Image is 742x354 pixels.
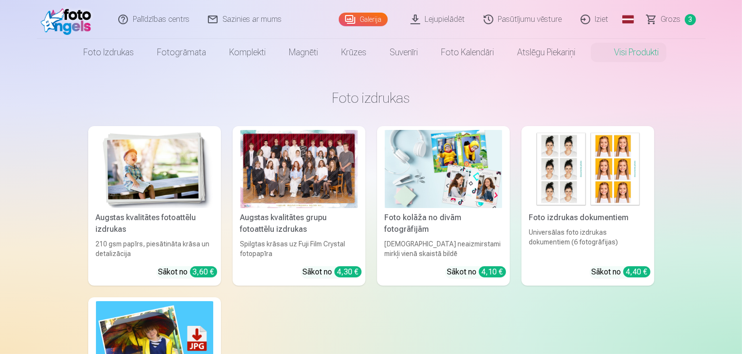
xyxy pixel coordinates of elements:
[381,212,506,235] div: Foto kolāža no divām fotogrāfijām
[233,126,365,286] a: Augstas kvalitātes grupu fotoattēlu izdrukasSpilgtas krāsas uz Fuji Film Crystal fotopapīraSākot ...
[303,266,362,278] div: Sākot no
[92,212,217,235] div: Augstas kvalitātes fotoattēlu izdrukas
[96,89,647,107] h3: Foto izdrukas
[505,39,587,66] a: Atslēgu piekariņi
[661,14,681,25] span: Grozs
[592,266,650,278] div: Sākot no
[623,266,650,277] div: 4,40 €
[685,14,696,25] span: 3
[218,39,277,66] a: Komplekti
[277,39,330,66] a: Magnēti
[237,212,362,235] div: Augstas kvalitātes grupu fotoattēlu izdrukas
[72,39,145,66] a: Foto izdrukas
[381,239,506,258] div: [DEMOGRAPHIC_DATA] neaizmirstami mirkļi vienā skaistā bildē
[378,39,429,66] a: Suvenīri
[525,227,650,258] div: Universālas foto izdrukas dokumentiem (6 fotogrāfijas)
[377,126,510,286] a: Foto kolāža no divām fotogrāfijāmFoto kolāža no divām fotogrāfijām[DEMOGRAPHIC_DATA] neaizmirstam...
[479,266,506,277] div: 4,10 €
[521,126,654,286] a: Foto izdrukas dokumentiemFoto izdrukas dokumentiemUniversālas foto izdrukas dokumentiem (6 fotogr...
[237,239,362,258] div: Spilgtas krāsas uz Fuji Film Crystal fotopapīra
[158,266,217,278] div: Sākot no
[334,266,362,277] div: 4,30 €
[96,130,213,208] img: Augstas kvalitātes fotoattēlu izdrukas
[529,130,647,208] img: Foto izdrukas dokumentiem
[447,266,506,278] div: Sākot no
[92,239,217,258] div: 210 gsm papīrs, piesātināta krāsa un detalizācija
[429,39,505,66] a: Foto kalendāri
[41,4,96,35] img: /fa1
[330,39,378,66] a: Krūzes
[525,212,650,224] div: Foto izdrukas dokumentiem
[190,266,217,277] div: 3,60 €
[587,39,670,66] a: Visi produkti
[339,13,388,26] a: Galerija
[88,126,221,286] a: Augstas kvalitātes fotoattēlu izdrukasAugstas kvalitātes fotoattēlu izdrukas210 gsm papīrs, piesā...
[385,130,502,208] img: Foto kolāža no divām fotogrāfijām
[145,39,218,66] a: Fotogrāmata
